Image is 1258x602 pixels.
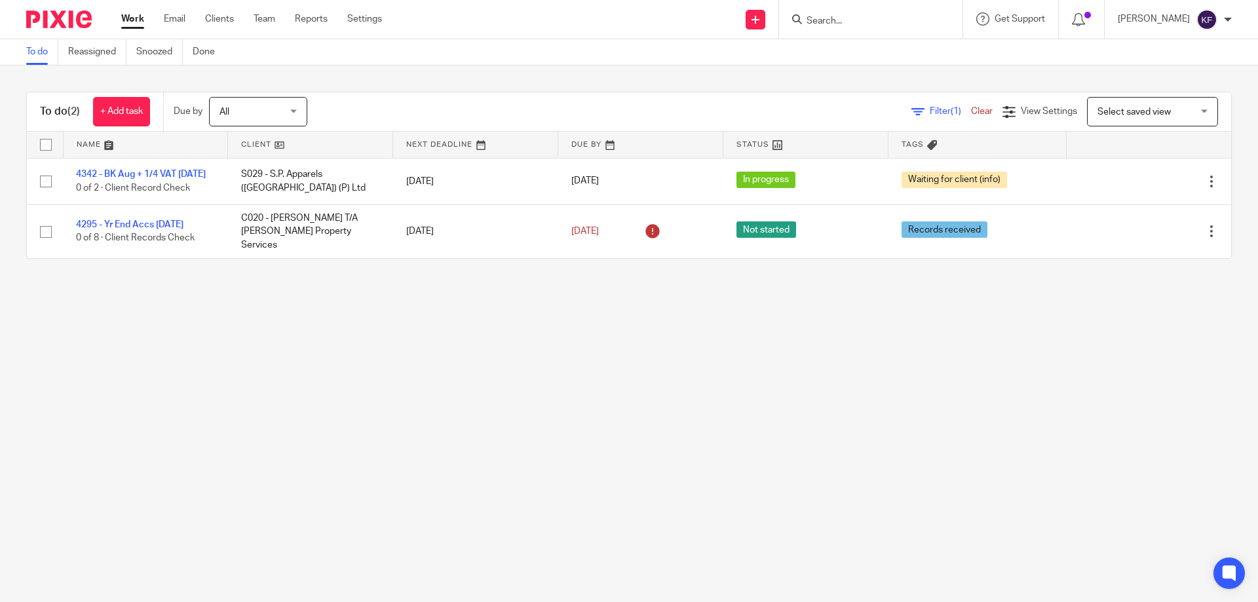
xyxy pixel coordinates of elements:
a: 4295 - Yr End Accs [DATE] [76,220,183,229]
span: [DATE] [571,227,599,236]
span: All [219,107,229,117]
td: [DATE] [393,158,558,204]
a: + Add task [93,97,150,126]
span: Not started [736,221,796,238]
img: Pixie [26,10,92,28]
td: C020 - [PERSON_NAME] T/A [PERSON_NAME] Property Services [228,204,393,257]
a: Work [121,12,144,26]
a: To do [26,39,58,65]
a: Clear [971,107,993,116]
span: In progress [736,172,795,188]
span: 0 of 2 · Client Record Check [76,183,190,193]
span: [DATE] [571,177,599,186]
a: Settings [347,12,382,26]
a: Team [254,12,275,26]
h1: To do [40,105,80,119]
span: Tags [902,141,924,148]
span: Select saved view [1097,107,1171,117]
span: (2) [67,106,80,117]
input: Search [805,16,923,28]
td: S029 - S.P. Apparels ([GEOGRAPHIC_DATA]) (P) Ltd [228,158,393,204]
a: Done [193,39,225,65]
span: (1) [951,107,961,116]
a: 4342 - BK Aug + 1/4 VAT [DATE] [76,170,206,179]
span: Filter [930,107,971,116]
a: Snoozed [136,39,183,65]
a: Reassigned [68,39,126,65]
p: [PERSON_NAME] [1118,12,1190,26]
span: 0 of 8 · Client Records Check [76,234,195,243]
p: Due by [174,105,202,118]
a: Reports [295,12,328,26]
a: Clients [205,12,234,26]
span: Records received [902,221,987,238]
a: Email [164,12,185,26]
span: Get Support [995,14,1045,24]
span: Waiting for client (info) [902,172,1007,188]
span: View Settings [1021,107,1077,116]
img: svg%3E [1196,9,1217,30]
td: [DATE] [393,204,558,257]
